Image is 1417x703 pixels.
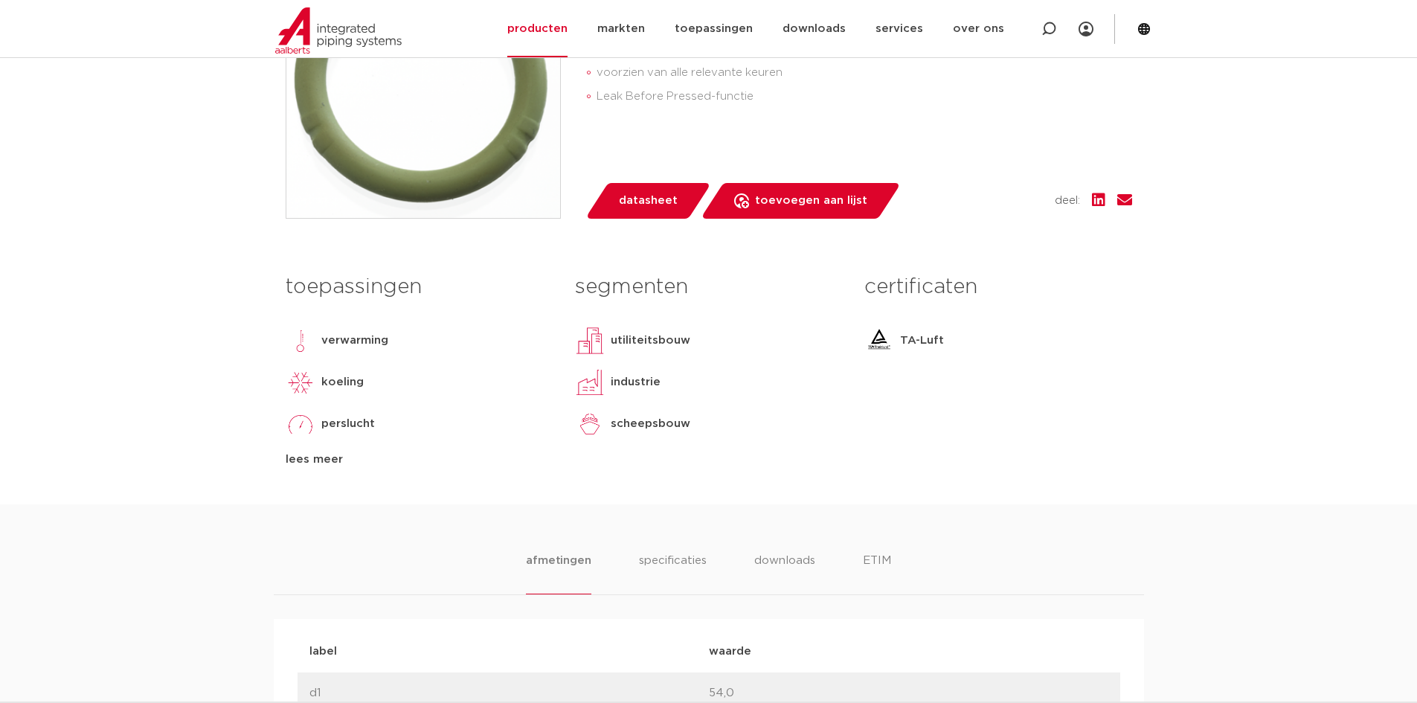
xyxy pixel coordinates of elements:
[1055,192,1080,210] span: deel:
[286,367,315,397] img: koeling
[864,326,894,356] img: TA-Luft
[754,552,815,594] li: downloads
[309,684,709,702] p: d1
[611,332,690,350] p: utiliteitsbouw
[864,272,1131,302] h3: certificaten
[321,415,375,433] p: perslucht
[611,373,661,391] p: industrie
[286,326,315,356] img: verwarming
[639,552,707,594] li: specificaties
[619,189,678,213] span: datasheet
[321,373,364,391] p: koeling
[597,61,1132,85] li: voorzien van alle relevante keuren
[709,643,1108,661] p: waarde
[900,332,944,350] p: TA-Luft
[321,332,388,350] p: verwarming
[575,272,842,302] h3: segmenten
[575,367,605,397] img: industrie
[286,409,315,439] img: perslucht
[526,552,591,594] li: afmetingen
[286,451,553,469] div: lees meer
[585,183,711,219] a: datasheet
[575,409,605,439] img: scheepsbouw
[286,272,553,302] h3: toepassingen
[863,552,891,594] li: ETIM
[309,643,709,661] p: label
[575,326,605,356] img: utiliteitsbouw
[611,415,690,433] p: scheepsbouw
[755,189,867,213] span: toevoegen aan lijst
[597,85,1132,109] li: Leak Before Pressed-functie
[709,684,1108,702] p: 54,0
